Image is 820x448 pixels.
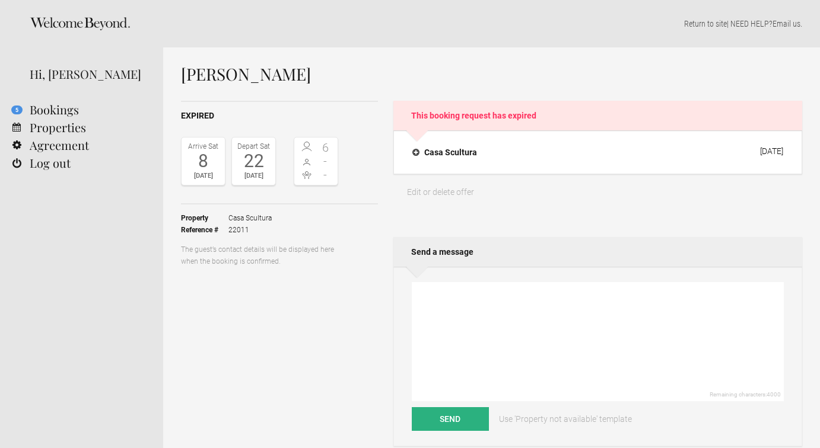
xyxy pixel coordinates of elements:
[316,155,335,167] span: -
[773,19,800,28] a: Email us
[491,407,640,431] a: Use 'Property not available' template
[393,180,488,204] a: Edit or delete offer
[760,146,783,156] div: [DATE]
[393,237,802,267] h2: Send a message
[181,212,228,224] strong: Property
[185,170,222,182] div: [DATE]
[185,152,222,170] div: 8
[316,169,335,181] span: -
[11,105,23,114] flynt-notification-badge: 5
[185,140,222,152] div: Arrive Sat
[181,65,802,83] h1: [PERSON_NAME]
[181,224,228,236] strong: Reference #
[181,18,802,30] p: | NEED HELP? .
[235,140,272,152] div: Depart Sat
[684,19,727,28] a: Return to site
[30,65,145,83] div: Hi, [PERSON_NAME]
[412,407,489,431] button: Send
[316,142,335,153] span: 6
[235,170,272,182] div: [DATE]
[403,140,793,165] button: Casa Scultura [DATE]
[228,212,272,224] span: Casa Scultura
[412,146,477,158] h4: Casa Scultura
[235,152,272,170] div: 22
[228,224,272,236] span: 22011
[393,101,802,130] h2: This booking request has expired
[181,110,378,122] h2: expired
[181,244,338,267] p: The guest’s contact details will be displayed here when the booking is confirmed.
